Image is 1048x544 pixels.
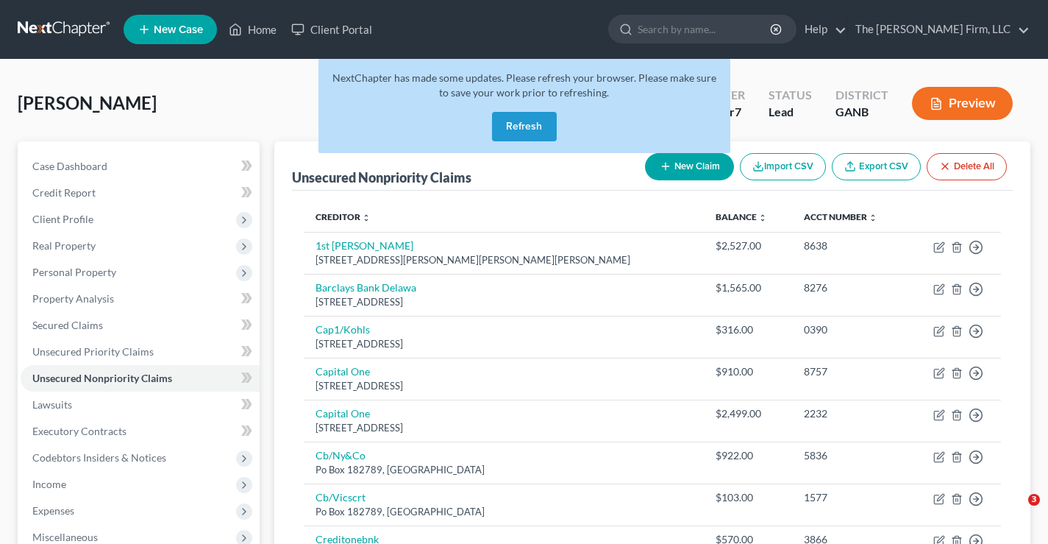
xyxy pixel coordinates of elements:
span: 7 [735,105,741,119]
span: [PERSON_NAME] [18,92,157,113]
span: Executory Contracts [32,425,126,437]
div: Unsecured Nonpriority Claims [292,169,471,186]
div: [STREET_ADDRESS] [316,379,692,393]
a: Acct Number unfold_more [804,211,877,222]
a: Cap1/Kohls [316,323,370,336]
a: Client Portal [284,16,379,43]
button: New Claim [645,153,734,180]
span: Expenses [32,504,74,517]
div: 8638 [804,239,895,253]
a: Credit Report [21,180,260,206]
i: unfold_more [869,213,877,222]
a: Capital One [316,407,370,420]
a: Unsecured Nonpriority Claims [21,365,260,392]
div: $316.00 [716,322,781,337]
span: NextChapter has made some updates. Please refresh your browser. Please make sure to save your wor... [332,71,716,99]
div: [STREET_ADDRESS][PERSON_NAME][PERSON_NAME][PERSON_NAME] [316,253,692,267]
a: Home [221,16,284,43]
a: Lawsuits [21,392,260,418]
div: $910.00 [716,364,781,379]
input: Search by name... [638,15,772,43]
button: Refresh [492,112,557,141]
a: Barclays Bank Delawa [316,281,416,294]
div: $922.00 [716,448,781,463]
div: $2,499.00 [716,406,781,421]
i: unfold_more [758,213,767,222]
div: [STREET_ADDRESS] [316,337,692,351]
span: New Case [154,24,203,35]
div: District [835,87,888,104]
a: Unsecured Priority Claims [21,339,260,365]
a: Executory Contracts [21,418,260,445]
div: Status [769,87,812,104]
span: Secured Claims [32,319,103,331]
div: $1,565.00 [716,280,781,295]
span: Property Analysis [32,292,114,305]
div: 0390 [804,322,895,337]
a: Secured Claims [21,312,260,339]
a: Export CSV [832,153,921,180]
a: Balance unfold_more [716,211,767,222]
span: Income [32,478,66,490]
a: Creditor unfold_more [316,211,371,222]
button: Delete All [927,153,1007,180]
div: 1577 [804,490,895,505]
div: Lead [769,104,812,121]
span: Case Dashboard [32,160,107,172]
span: Unsecured Nonpriority Claims [32,372,172,384]
div: 5836 [804,448,895,463]
span: Client Profile [32,213,93,225]
span: 3 [1028,494,1040,506]
div: [STREET_ADDRESS] [316,295,692,309]
a: Case Dashboard [21,153,260,180]
a: Help [797,16,846,43]
div: [STREET_ADDRESS] [316,421,692,435]
a: Property Analysis [21,286,260,312]
a: Cb/Vicscrt [316,491,366,504]
div: Po Box 182789, [GEOGRAPHIC_DATA] [316,463,692,477]
a: The [PERSON_NAME] Firm, LLC [848,16,1030,43]
span: Codebtors Insiders & Notices [32,451,166,464]
a: Cb/Ny&Co [316,449,366,462]
button: Import CSV [740,153,826,180]
div: 8276 [804,280,895,295]
i: unfold_more [362,213,371,222]
div: $2,527.00 [716,239,781,253]
span: Personal Property [32,266,116,278]
span: Real Property [32,239,96,252]
div: 2232 [804,406,895,421]
div: 8757 [804,364,895,379]
a: Capital One [316,365,370,378]
div: Po Box 182789, [GEOGRAPHIC_DATA] [316,505,692,519]
span: Miscellaneous [32,531,98,543]
a: 1st [PERSON_NAME] [316,239,413,252]
button: Preview [912,87,1013,120]
span: Lawsuits [32,398,72,411]
iframe: Intercom live chat [998,494,1033,529]
span: Unsecured Priority Claims [32,345,154,358]
span: Credit Report [32,186,96,199]
div: $103.00 [716,490,781,505]
div: GANB [835,104,888,121]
